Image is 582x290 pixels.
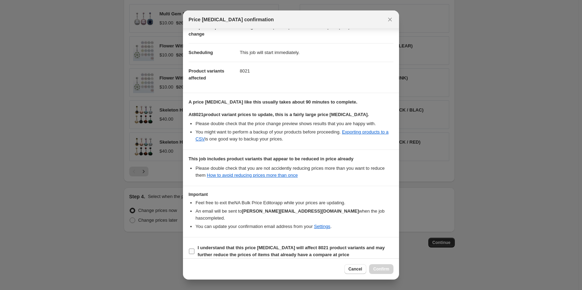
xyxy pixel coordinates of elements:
[189,16,274,23] span: Price [MEDICAL_DATA] confirmation
[196,199,393,206] li: Feel free to exit the NA Bulk Price Editor app while your prices are updating.
[189,156,353,161] b: This job includes product variants that appear to be reduced in price already
[196,165,393,179] li: Please double check that you are not accidently reducing prices more than you want to reduce them
[189,112,369,117] b: At 8021 product variant prices to update, this is a fairly large price [MEDICAL_DATA].
[240,43,393,62] dd: This job will start immediately.
[242,208,359,214] b: [PERSON_NAME][EMAIL_ADDRESS][DOMAIN_NAME]
[196,129,393,143] li: You might want to perform a backup of your products before proceeding. is one good way to backup ...
[189,99,357,105] b: A price [MEDICAL_DATA] like this usually takes about 90 minutes to complete.
[196,223,393,230] li: You can update your confirmation email address from your .
[344,264,366,274] button: Cancel
[196,208,393,222] li: An email will be sent to when the job has completed .
[198,245,385,257] b: I understand that this price [MEDICAL_DATA] will affect 8021 product variants and may further red...
[385,15,395,24] button: Close
[240,62,393,80] dd: 8021
[196,129,389,142] a: Exporting products to a CSV
[207,173,298,178] a: How to avoid reducing prices more than once
[196,120,393,127] li: Please double check that the price change preview shows results that you are happy with.
[189,192,393,197] h3: Important
[349,266,362,272] span: Cancel
[314,224,330,229] a: Settings
[189,68,224,81] span: Product variants affected
[189,50,213,55] span: Scheduling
